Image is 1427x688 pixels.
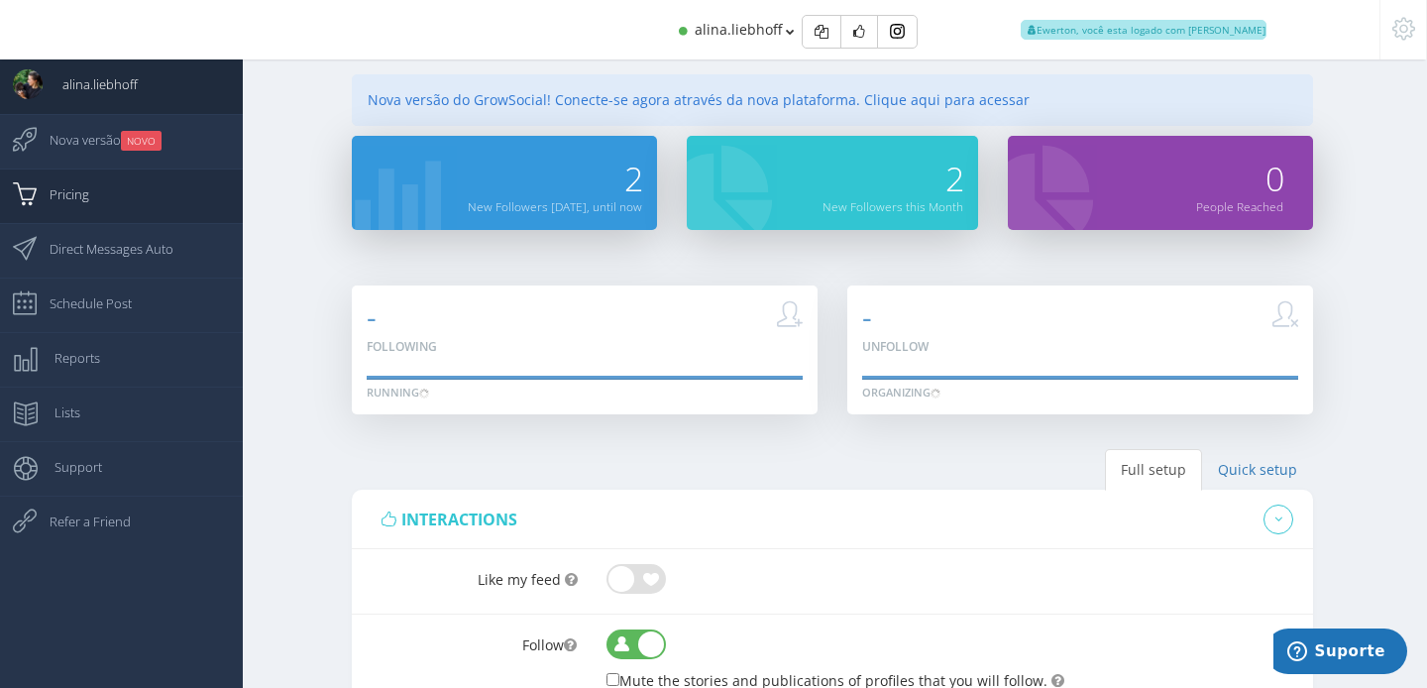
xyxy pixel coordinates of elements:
[30,279,132,328] span: Schedule Post
[1021,20,1266,40] span: Ewerton, você esta logado com [PERSON_NAME]
[862,385,940,401] div: Organizing
[1265,156,1283,201] span: 0
[1273,629,1407,678] iframe: Abre um widget para que você possa encontrar mais informações
[1196,198,1283,214] small: People Reached
[121,131,162,151] small: NOVO
[695,20,782,39] span: alina.liebhoff
[35,388,80,437] span: Lists
[30,224,173,274] span: Direct Messages Auto
[931,389,940,399] img: loader.gif
[30,170,89,219] span: Pricing
[352,74,1313,126] div: Nova versão do GrowSocial! Conecte-se agora através da nova plataforma. Clique aqui para acessar
[862,296,872,337] span: -
[30,115,162,165] span: Nova versão
[367,338,437,355] small: Following
[624,156,642,201] span: 2
[1202,449,1313,491] a: Quick setup
[945,156,963,201] span: 2
[401,509,517,530] span: Interactions
[862,338,929,355] small: Unfollow
[468,198,642,214] small: New Followers [DATE], until now
[30,497,131,546] span: Refer a Friend
[419,389,429,399] img: loader.gif
[478,570,561,589] span: Like my feed
[35,442,102,492] span: Support
[823,198,963,214] small: New Followers this Month
[367,296,377,337] span: -
[13,69,43,99] img: User Image
[43,59,138,109] span: alina.liebhoff
[352,616,592,655] label: Follow
[35,333,100,383] span: Reports
[367,385,429,401] div: RUNNING
[606,673,619,686] input: Mute the stories and publications of profiles that you will follow.
[802,15,918,49] div: Basic example
[1105,449,1202,491] a: Full setup
[890,24,905,39] img: Instagram_simple_icon.svg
